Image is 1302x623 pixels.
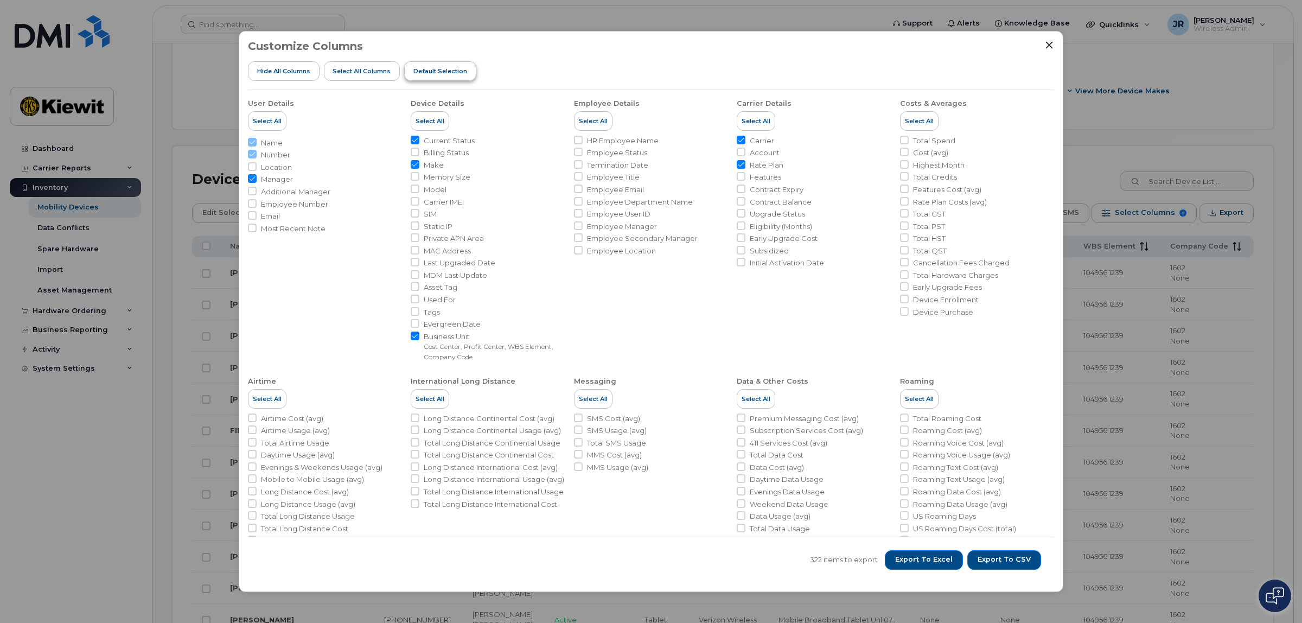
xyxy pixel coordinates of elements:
[895,555,953,564] span: Export to Excel
[913,160,965,170] span: Highest Month
[587,185,644,195] span: Employee Email
[424,270,487,281] span: MDM Last Update
[248,111,286,131] button: Select All
[411,99,464,109] div: Device Details
[261,438,329,448] span: Total Airtime Usage
[261,511,355,522] span: Total Long Distance Usage
[913,209,946,219] span: Total GST
[579,117,608,125] span: Select All
[587,462,648,473] span: MMS Usage (avg)
[913,511,976,522] span: US Roaming Days
[750,450,803,460] span: Total Data Cost
[750,233,818,244] span: Early Upgrade Cost
[261,138,283,148] span: Name
[750,425,863,436] span: Subscription Services Cost (avg)
[913,270,998,281] span: Total Hardware Charges
[411,111,449,131] button: Select All
[424,332,565,342] span: Business Unit
[913,221,945,232] span: Total PST
[900,111,939,131] button: Select All
[424,221,452,232] span: Static IP
[737,377,808,386] div: Data & Other Costs
[424,233,484,244] span: Private APN Area
[913,246,947,256] span: Total QST
[261,414,323,424] span: Airtime Cost (avg)
[810,555,878,565] span: 322 items to export
[587,172,640,182] span: Employee Title
[424,172,470,182] span: Memory Size
[424,487,564,497] span: Total Long Distance International Usage
[424,295,456,305] span: Used For
[424,462,558,473] span: Long Distance International Cost (avg)
[587,438,646,448] span: Total SMS Usage
[424,307,440,317] span: Tags
[742,395,770,403] span: Select All
[750,148,780,158] span: Account
[424,246,471,256] span: MAC Address
[424,160,444,170] span: Make
[411,377,515,386] div: International Long Distance
[750,209,805,219] span: Upgrade Status
[424,209,437,219] span: SIM
[967,550,1041,570] button: Export to CSV
[737,111,775,131] button: Select All
[913,450,1010,460] span: Roaming Voice Usage (avg)
[324,61,400,81] button: Select all Columns
[750,197,812,207] span: Contract Balance
[750,258,824,268] span: Initial Activation Date
[913,282,982,293] span: Early Upgrade Fees
[913,487,1001,497] span: Roaming Data Cost (avg)
[333,67,391,75] span: Select all Columns
[913,474,1005,485] span: Roaming Text Usage (avg)
[900,389,939,409] button: Select All
[261,224,325,234] span: Most Recent Note
[424,438,560,448] span: Total Long Distance Continental Usage
[587,246,656,256] span: Employee Location
[737,389,775,409] button: Select All
[750,487,825,497] span: Evenings Data Usage
[574,389,612,409] button: Select All
[913,136,955,146] span: Total Spend
[404,61,476,81] button: Default Selection
[750,524,810,534] span: Total Data Usage
[913,233,946,244] span: Total HST
[913,438,1004,448] span: Roaming Voice Cost (avg)
[261,450,335,460] span: Daytime Usage (avg)
[424,185,446,195] span: Model
[424,414,554,424] span: Long Distance Continental Cost (avg)
[913,197,987,207] span: Rate Plan Costs (avg)
[750,185,803,195] span: Contract Expiry
[261,462,382,473] span: Evenings & Weekends Usage (avg)
[261,487,349,497] span: Long Distance Cost (avg)
[742,117,770,125] span: Select All
[750,136,774,146] span: Carrier
[750,221,812,232] span: Eligibility (Months)
[737,99,792,109] div: Carrier Details
[913,148,948,158] span: Cost (avg)
[587,450,642,460] span: MMS Cost (avg)
[261,187,330,197] span: Additional Manager
[750,160,783,170] span: Rate Plan
[261,499,355,510] span: Long Distance Usage (avg)
[248,377,276,386] div: Airtime
[978,555,1031,564] span: Export to CSV
[750,462,804,473] span: Data Cost (avg)
[248,61,320,81] button: Hide All Columns
[416,117,444,125] span: Select All
[424,425,561,436] span: Long Distance Continental Usage (avg)
[253,117,282,125] span: Select All
[257,67,310,75] span: Hide All Columns
[253,395,282,403] span: Select All
[750,246,789,256] span: Subsidized
[424,474,564,485] span: Long Distance International Usage (avg)
[411,389,449,409] button: Select All
[587,414,640,424] span: SMS Cost (avg)
[913,185,981,195] span: Features Cost (avg)
[413,67,467,75] span: Default Selection
[750,474,824,485] span: Daytime Data Usage
[574,111,612,131] button: Select All
[261,199,328,209] span: Employee Number
[416,395,444,403] span: Select All
[905,395,934,403] span: Select All
[913,536,978,546] span: Int'l Roaming Days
